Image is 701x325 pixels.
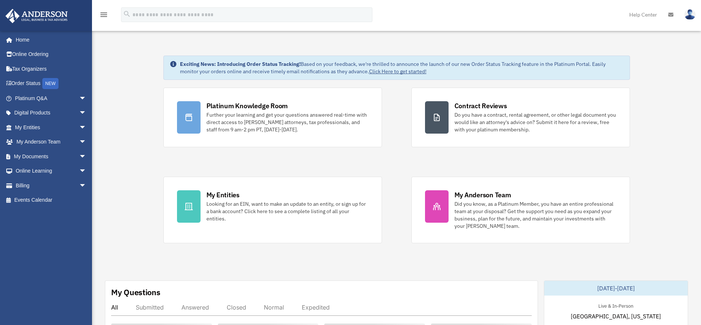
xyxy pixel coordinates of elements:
span: arrow_drop_down [79,106,94,121]
strong: Exciting News: Introducing Order Status Tracking! [180,61,301,67]
div: Based on your feedback, we're thrilled to announce the launch of our new Order Status Tracking fe... [180,60,624,75]
div: My Questions [111,287,160,298]
span: arrow_drop_down [79,149,94,164]
div: Further your learning and get your questions answered real-time with direct access to [PERSON_NAM... [206,111,368,133]
a: Events Calendar [5,193,98,208]
div: Expedited [302,304,330,311]
span: arrow_drop_down [79,91,94,106]
div: NEW [42,78,59,89]
i: search [123,10,131,18]
div: Looking for an EIN, want to make an update to an entity, or sign up for a bank account? Click her... [206,200,368,222]
a: My Anderson Teamarrow_drop_down [5,135,98,149]
div: Normal [264,304,284,311]
span: arrow_drop_down [79,120,94,135]
img: User Pic [684,9,695,20]
a: Click Here to get started! [369,68,426,75]
div: My Entities [206,190,240,199]
a: Billingarrow_drop_down [5,178,98,193]
a: Order StatusNEW [5,76,98,91]
div: [DATE]-[DATE] [544,281,688,296]
div: Platinum Knowledge Room [206,101,288,110]
div: Do you have a contract, rental agreement, or other legal document you would like an attorney's ad... [454,111,616,133]
a: My Anderson Team Did you know, as a Platinum Member, you have an entire professional team at your... [411,177,630,243]
i: menu [99,10,108,19]
a: menu [99,13,108,19]
a: My Entities Looking for an EIN, want to make an update to an entity, or sign up for a bank accoun... [163,177,382,243]
a: Platinum Q&Aarrow_drop_down [5,91,98,106]
span: arrow_drop_down [79,135,94,150]
a: My Documentsarrow_drop_down [5,149,98,164]
div: Contract Reviews [454,101,507,110]
div: My Anderson Team [454,190,511,199]
div: Answered [181,304,209,311]
div: Submitted [136,304,164,311]
a: Platinum Knowledge Room Further your learning and get your questions answered real-time with dire... [163,88,382,147]
a: Digital Productsarrow_drop_down [5,106,98,120]
div: Closed [227,304,246,311]
a: Tax Organizers [5,61,98,76]
a: Contract Reviews Do you have a contract, rental agreement, or other legal document you would like... [411,88,630,147]
div: Live & In-Person [592,301,639,309]
div: All [111,304,118,311]
a: Online Ordering [5,47,98,62]
span: [GEOGRAPHIC_DATA], [US_STATE] [571,312,661,321]
div: Did you know, as a Platinum Member, you have an entire professional team at your disposal? Get th... [454,200,616,230]
a: Home [5,32,94,47]
span: arrow_drop_down [79,178,94,193]
span: arrow_drop_down [79,164,94,179]
a: Online Learningarrow_drop_down [5,164,98,179]
a: My Entitiesarrow_drop_down [5,120,98,135]
img: Anderson Advisors Platinum Portal [3,9,70,23]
